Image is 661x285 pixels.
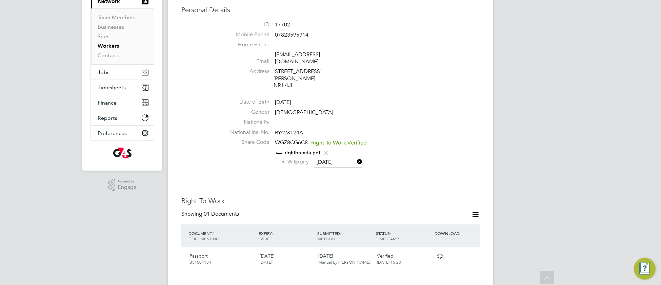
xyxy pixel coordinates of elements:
[222,109,269,116] label: Gender
[91,126,154,140] button: Preferences
[188,236,220,241] span: DOCUMENT NO.
[91,65,154,80] button: Jobs
[98,100,117,106] span: Finance
[98,43,119,49] a: Workers
[374,227,433,245] div: STATUS
[91,110,154,125] button: Reports
[98,52,120,59] a: Contacts
[311,139,367,146] span: Right To Work Verified
[91,95,154,110] button: Finance
[187,250,257,268] div: Passport
[98,33,109,40] a: Sites
[275,139,308,146] span: WGZ8CG6C8
[272,231,273,236] span: /
[275,158,309,166] label: RTW Expiry
[98,130,127,136] span: Preferences
[316,227,374,245] div: SUBMITTED
[433,227,480,239] div: DOWNLOAD
[181,5,480,14] h3: Personal Details
[274,68,338,89] div: [STREET_ADDRESS][PERSON_NAME] NR1 4JL
[118,184,137,190] span: Engage
[91,80,154,95] button: Timesheets
[98,84,126,91] span: Timesheets
[113,148,132,158] img: g4s-logo-retina.png
[222,129,269,136] label: National Ins. No.
[222,41,269,48] label: Home Phone
[108,179,137,192] a: Powered byEngage
[377,253,394,259] span: Verified
[257,227,316,245] div: EXPIRY
[222,58,269,65] label: Email
[118,179,137,184] span: Powered by
[275,109,333,116] span: [DEMOGRAPHIC_DATA]
[340,231,341,236] span: /
[317,236,335,241] span: METHOD
[316,250,374,268] div: [DATE]
[275,99,291,106] span: [DATE]
[181,196,480,205] h3: Right To Work
[257,250,316,268] div: [DATE]
[91,8,154,64] div: Network
[189,259,211,265] span: B51004184
[181,211,240,218] div: Showing
[222,68,269,75] label: Address
[390,231,391,236] span: /
[91,148,154,158] a: Go to home page
[314,157,362,168] input: Select one
[98,24,124,30] a: Businesses
[222,119,269,126] label: Nationality
[212,231,214,236] span: /
[377,259,401,265] span: [DATE] 15:23
[318,259,371,265] span: Manual by [PERSON_NAME].
[260,259,272,265] span: [DATE]
[259,236,273,241] span: ISSUED
[285,150,320,156] a: rightbrenda.pdf
[187,227,257,245] div: DOCUMENT
[222,31,269,38] label: Mobile Phone
[376,236,399,241] span: TIMESTAMP
[98,14,136,21] a: Team Members
[98,115,117,121] span: Reports
[222,21,269,28] label: ID
[222,98,269,106] label: Date of Birth
[222,139,269,146] label: Share Code
[275,51,320,65] a: [EMAIL_ADDRESS][DOMAIN_NAME]
[275,21,290,28] span: 17702
[275,31,308,38] span: 07823595914
[204,211,239,217] span: 01 Documents
[275,129,303,136] span: RY423124A
[98,69,109,75] span: Jobs
[634,258,656,280] button: Engage Resource Center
